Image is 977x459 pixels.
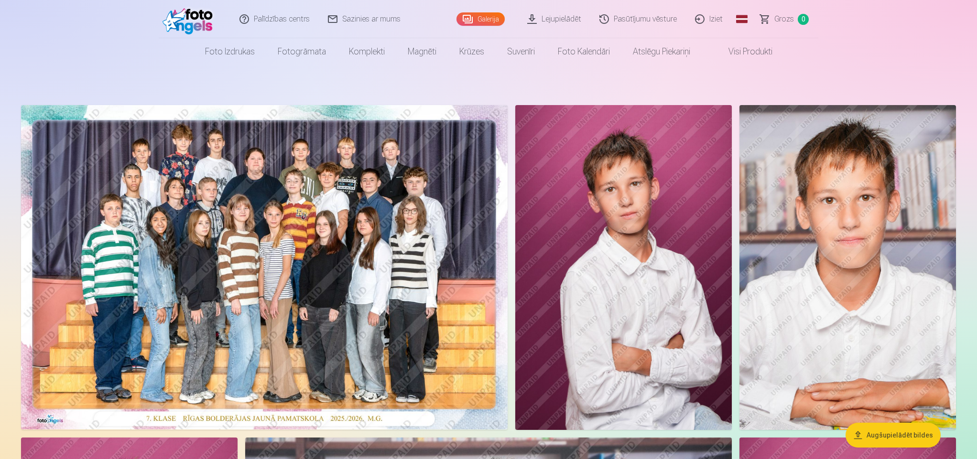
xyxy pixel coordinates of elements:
[774,13,794,25] span: Grozs
[337,38,396,65] a: Komplekti
[194,38,266,65] a: Foto izdrukas
[396,38,448,65] a: Magnēti
[266,38,337,65] a: Fotogrāmata
[448,38,496,65] a: Krūzes
[621,38,702,65] a: Atslēgu piekariņi
[846,423,941,448] button: Augšupielādēt bildes
[702,38,784,65] a: Visi produkti
[798,14,809,25] span: 0
[496,38,546,65] a: Suvenīri
[163,4,217,34] img: /fa1
[456,12,505,26] a: Galerija
[546,38,621,65] a: Foto kalendāri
